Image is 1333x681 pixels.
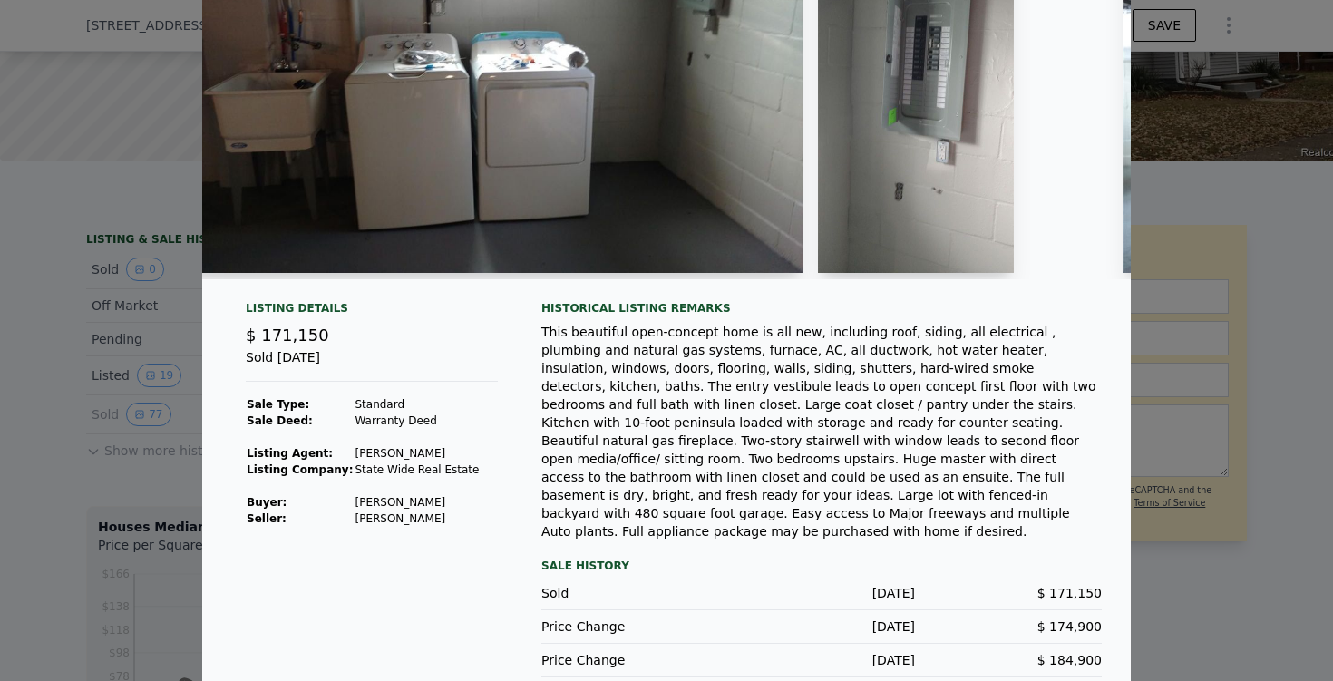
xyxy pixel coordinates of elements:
[541,584,728,602] div: Sold
[247,463,353,476] strong: Listing Company:
[728,584,915,602] div: [DATE]
[1037,586,1102,600] span: $ 171,150
[541,301,1102,316] div: Historical Listing remarks
[541,555,1102,577] div: Sale History
[354,445,480,462] td: [PERSON_NAME]
[728,618,915,636] div: [DATE]
[728,651,915,669] div: [DATE]
[354,413,480,429] td: Warranty Deed
[541,323,1102,540] div: This beautiful open-concept home is all new, including roof, siding, all electrical , plumbing an...
[247,398,309,411] strong: Sale Type:
[354,494,480,511] td: [PERSON_NAME]
[247,447,333,460] strong: Listing Agent:
[541,618,728,636] div: Price Change
[247,512,287,525] strong: Seller :
[247,496,287,509] strong: Buyer :
[354,396,480,413] td: Standard
[1037,619,1102,634] span: $ 174,900
[354,462,480,478] td: State Wide Real Estate
[246,348,498,382] div: Sold [DATE]
[1037,653,1102,667] span: $ 184,900
[246,326,329,345] span: $ 171,150
[246,301,498,323] div: Listing Details
[247,414,313,427] strong: Sale Deed:
[541,651,728,669] div: Price Change
[354,511,480,527] td: [PERSON_NAME]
